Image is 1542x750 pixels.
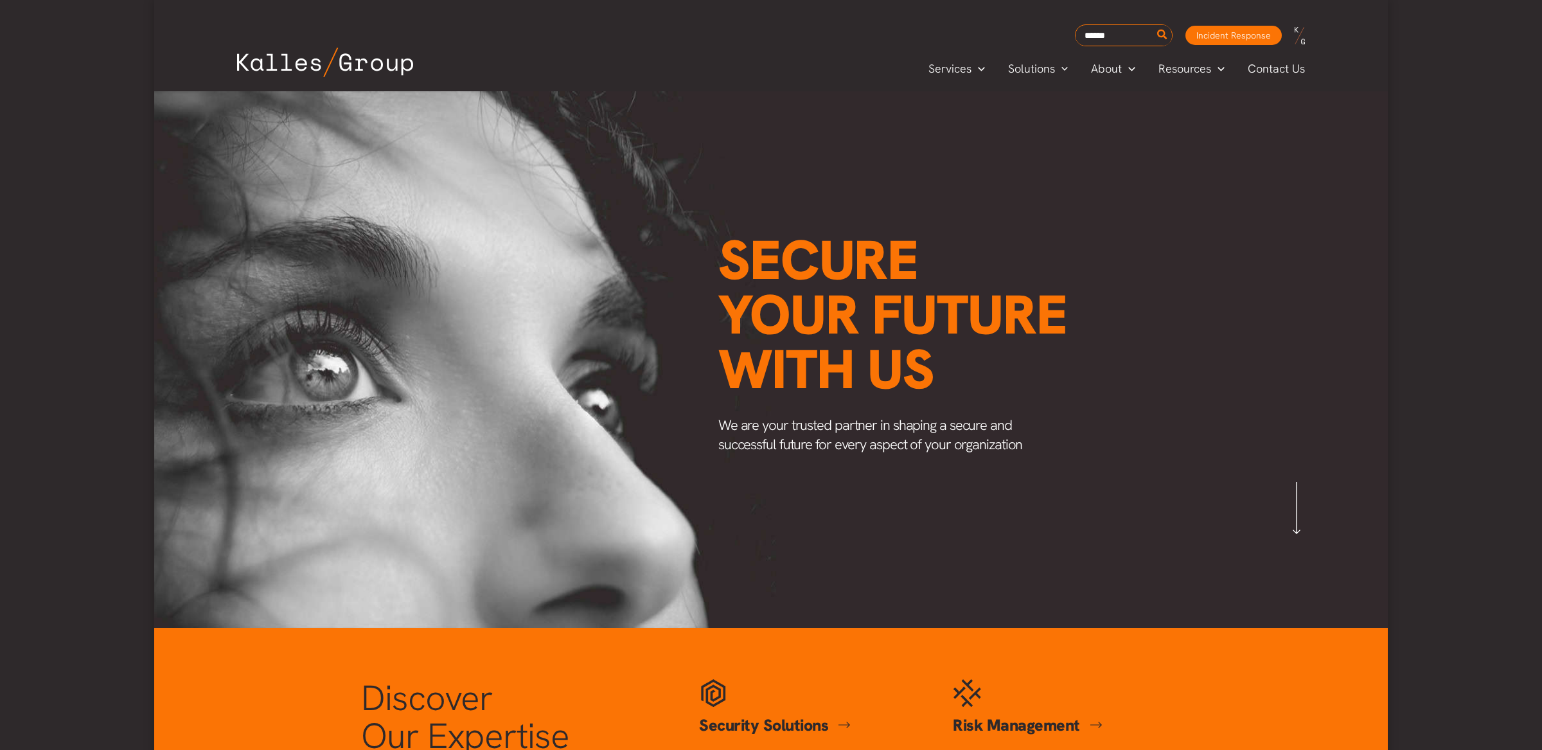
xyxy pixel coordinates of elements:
span: We are your trusted partner in shaping a secure and successful future for every aspect of your or... [718,416,1023,454]
span: About [1091,59,1122,78]
span: Resources [1158,59,1211,78]
span: Contact Us [1248,59,1305,78]
button: Search [1155,25,1171,46]
a: Incident Response [1185,26,1282,45]
a: ServicesMenu Toggle [917,59,997,78]
a: Contact Us [1236,59,1318,78]
a: SolutionsMenu Toggle [997,59,1080,78]
span: Secure your future with us [718,224,1067,405]
nav: Primary Site Navigation [917,58,1318,79]
a: AboutMenu Toggle [1079,59,1147,78]
span: Solutions [1008,59,1055,78]
span: Services [928,59,971,78]
span: Menu Toggle [1211,59,1225,78]
span: Menu Toggle [1055,59,1068,78]
span: Menu Toggle [971,59,985,78]
a: ResourcesMenu Toggle [1147,59,1236,78]
a: Security Solutions [699,715,851,736]
span: Menu Toggle [1122,59,1135,78]
a: Risk Management [953,715,1103,736]
img: Kalles Group [237,48,413,77]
